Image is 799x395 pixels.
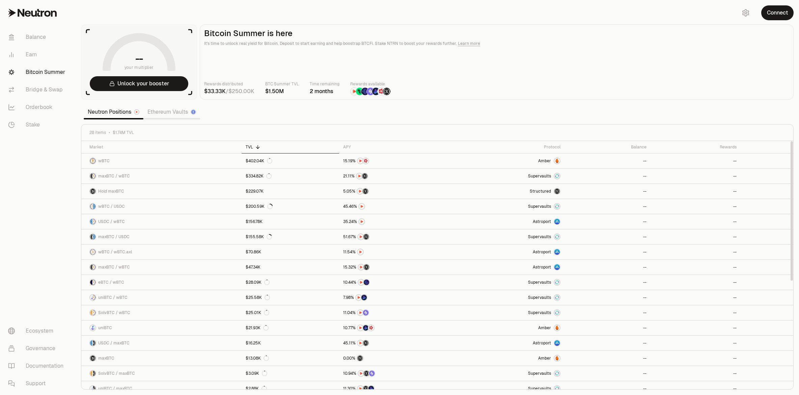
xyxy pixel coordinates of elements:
[452,153,564,168] a: AmberAmber
[343,340,448,346] button: NTRNStructured Points
[343,370,448,377] button: NTRNStructured PointsSolv Points
[204,81,254,87] p: Rewards distributed
[242,229,339,244] a: $155.58K
[98,371,135,376] span: SolvBTC / maxBTC
[98,158,110,164] span: wBTC
[98,280,124,285] span: eBTC / wBTC
[339,245,452,259] a: NTRN
[98,204,125,209] span: wBTC / USDC
[3,116,73,134] a: Stake
[93,249,95,255] img: wBTC.axl Logo
[98,219,125,224] span: USDC / wBTC
[343,309,448,316] button: NTRNSolv Points
[3,357,73,375] a: Documentation
[81,169,242,184] a: maxBTC LogowBTC LogomaxBTC / wBTC
[3,375,73,392] a: Support
[93,280,95,285] img: wBTC Logo
[350,81,391,87] p: Rewards available
[452,245,564,259] a: Astroport
[310,81,339,87] p: Time remaining
[89,130,106,135] span: 28 items
[651,275,741,290] a: --
[651,336,741,350] a: --
[554,371,560,376] img: Supervaults
[98,249,132,255] span: wBTC / wBTC.axl
[363,386,368,391] img: Structured Points
[651,229,741,244] a: --
[343,188,448,195] button: NTRNStructured Points
[98,340,130,346] span: USDC / maxBTC
[265,81,299,87] p: BTC Summer TVL
[90,173,92,179] img: maxBTC Logo
[452,336,564,350] a: Astroport
[452,184,564,199] a: StructuredmaxBTC
[564,199,651,214] a: --
[357,356,363,361] img: Structured Points
[358,264,364,270] img: NTRN
[343,158,448,164] button: NTRNMars Fragments
[90,325,95,331] img: uniBTC Logo
[84,105,143,119] a: Neutron Positions
[358,386,363,391] img: NTRN
[363,310,368,315] img: Solv Points
[651,320,741,335] a: --
[242,184,339,199] a: $229.07K
[528,234,551,239] span: Supervaults
[538,325,551,331] span: Amber
[564,260,651,275] a: --
[343,233,448,240] button: NTRNStructured Points
[339,229,452,244] a: NTRNStructured Points
[246,264,260,270] div: $47.34K
[246,204,273,209] div: $200.59K
[357,189,363,194] img: NTRN
[369,371,375,376] img: Solv Points
[651,184,741,199] a: --
[651,214,741,229] a: --
[98,295,128,300] span: uniBTC / wBTC
[554,325,560,331] img: Amber
[339,184,452,199] a: NTRNStructured Points
[343,355,448,362] button: Structured Points
[242,351,339,366] a: $13.08K
[339,275,452,290] a: NTRNEtherFi Points
[363,340,368,346] img: Structured Points
[364,264,369,270] img: Structured Points
[761,5,794,20] button: Connect
[452,260,564,275] a: Astroport
[343,249,448,255] button: NTRN
[3,81,73,98] a: Bridge & Swap
[356,295,361,300] img: NTRN
[90,340,92,346] img: USDC Logo
[452,229,564,244] a: SupervaultsSupervaults
[651,366,741,381] a: --
[246,386,267,391] div: $2.88K
[564,184,651,199] a: --
[89,144,238,150] div: Market
[538,356,551,361] span: Amber
[81,320,242,335] a: uniBTC LogouniBTC
[339,366,452,381] a: NTRNStructured PointsSolv Points
[3,63,73,81] a: Bitcoin Summer
[651,245,741,259] a: --
[358,249,363,255] img: NTRN
[125,64,154,71] span: your multiplier
[564,229,651,244] a: --
[81,214,242,229] a: USDC LogowBTC LogoUSDC / wBTC
[98,189,124,194] span: Hold maxBTC
[339,260,452,275] a: NTRNStructured Points
[655,144,737,150] div: Rewards
[81,351,242,366] a: maxBTC LogomaxBTC
[242,275,339,290] a: $28.09K
[358,310,363,315] img: NTRN
[204,40,789,47] p: It's time to unlock real yield for Bitcoin. Deposit to start earning and help boostrap BTCFi. Sta...
[383,88,390,95] img: Structured Points
[358,280,364,285] img: NTRN
[98,173,130,179] span: maxBTC / wBTC
[81,290,242,305] a: uniBTC LogowBTC LogouniBTC / wBTC
[242,199,339,214] a: $200.59K
[242,169,339,184] a: $334.82K
[564,245,651,259] a: --
[246,310,269,315] div: $25.01K
[90,189,95,194] img: maxBTC Logo
[364,371,369,376] img: Structured Points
